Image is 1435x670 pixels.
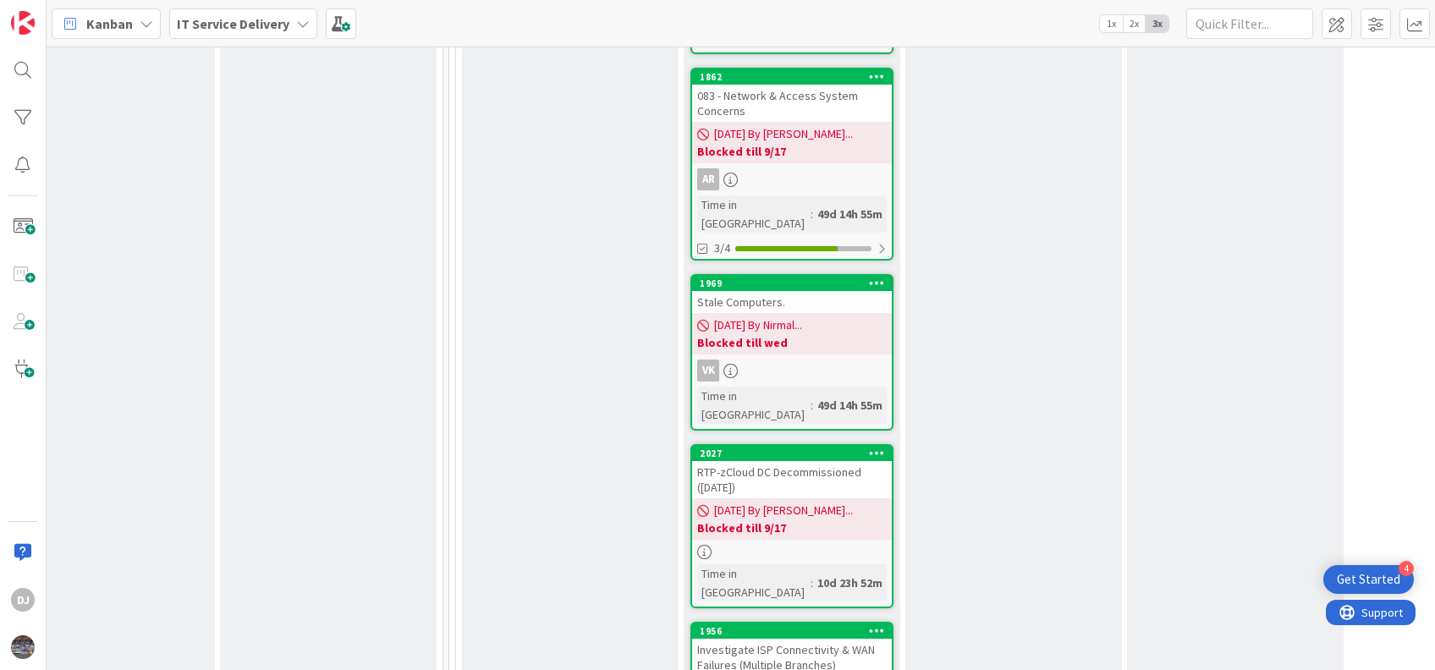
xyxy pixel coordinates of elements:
[86,14,133,34] span: Kanban
[697,143,887,160] b: Blocked till 9/17
[692,85,892,122] div: 083 - Network & Access System Concerns
[697,195,811,233] div: Time in [GEOGRAPHIC_DATA]
[697,519,887,536] b: Blocked till 9/17
[1123,15,1146,32] span: 2x
[697,387,811,424] div: Time in [GEOGRAPHIC_DATA]
[11,635,35,659] img: avatar
[700,448,892,459] div: 2027
[697,564,811,601] div: Time in [GEOGRAPHIC_DATA]
[692,446,892,461] div: 2027
[692,446,892,498] div: 2027RTP-zCloud DC Decommissioned ([DATE])
[11,588,35,612] div: DJ
[714,239,730,257] span: 3/4
[690,68,893,261] a: 1862083 - Network & Access System Concerns[DATE] By [PERSON_NAME]...Blocked till 9/17ARTime in [G...
[692,69,892,85] div: 1862
[700,277,892,289] div: 1969
[1323,565,1414,594] div: Open Get Started checklist, remaining modules: 4
[692,461,892,498] div: RTP-zCloud DC Decommissioned ([DATE])
[690,274,893,431] a: 1969Stale Computers.[DATE] By Nirmal...Blocked till wedVKTime in [GEOGRAPHIC_DATA]:49d 14h 55m
[1337,571,1400,588] div: Get Started
[177,15,289,32] b: IT Service Delivery
[692,623,892,639] div: 1956
[813,574,887,592] div: 10d 23h 52m
[714,316,802,334] span: [DATE] By Nirmal...
[700,71,892,83] div: 1862
[692,291,892,313] div: Stale Computers.
[811,574,813,592] span: :
[813,205,887,223] div: 49d 14h 55m
[811,205,813,223] span: :
[697,168,719,190] div: AR
[714,502,853,519] span: [DATE] By [PERSON_NAME]...
[714,125,853,143] span: [DATE] By [PERSON_NAME]...
[692,360,892,382] div: VK
[36,3,77,23] span: Support
[700,625,892,637] div: 1956
[811,396,813,415] span: :
[1146,15,1168,32] span: 3x
[692,69,892,122] div: 1862083 - Network & Access System Concerns
[1399,561,1414,576] div: 4
[813,396,887,415] div: 49d 14h 55m
[697,360,719,382] div: VK
[690,444,893,608] a: 2027RTP-zCloud DC Decommissioned ([DATE])[DATE] By [PERSON_NAME]...Blocked till 9/17Time in [GEOG...
[697,334,887,351] b: Blocked till wed
[1186,8,1313,39] input: Quick Filter...
[692,276,892,291] div: 1969
[692,276,892,313] div: 1969Stale Computers.
[692,168,892,190] div: AR
[1100,15,1123,32] span: 1x
[11,11,35,35] img: Visit kanbanzone.com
